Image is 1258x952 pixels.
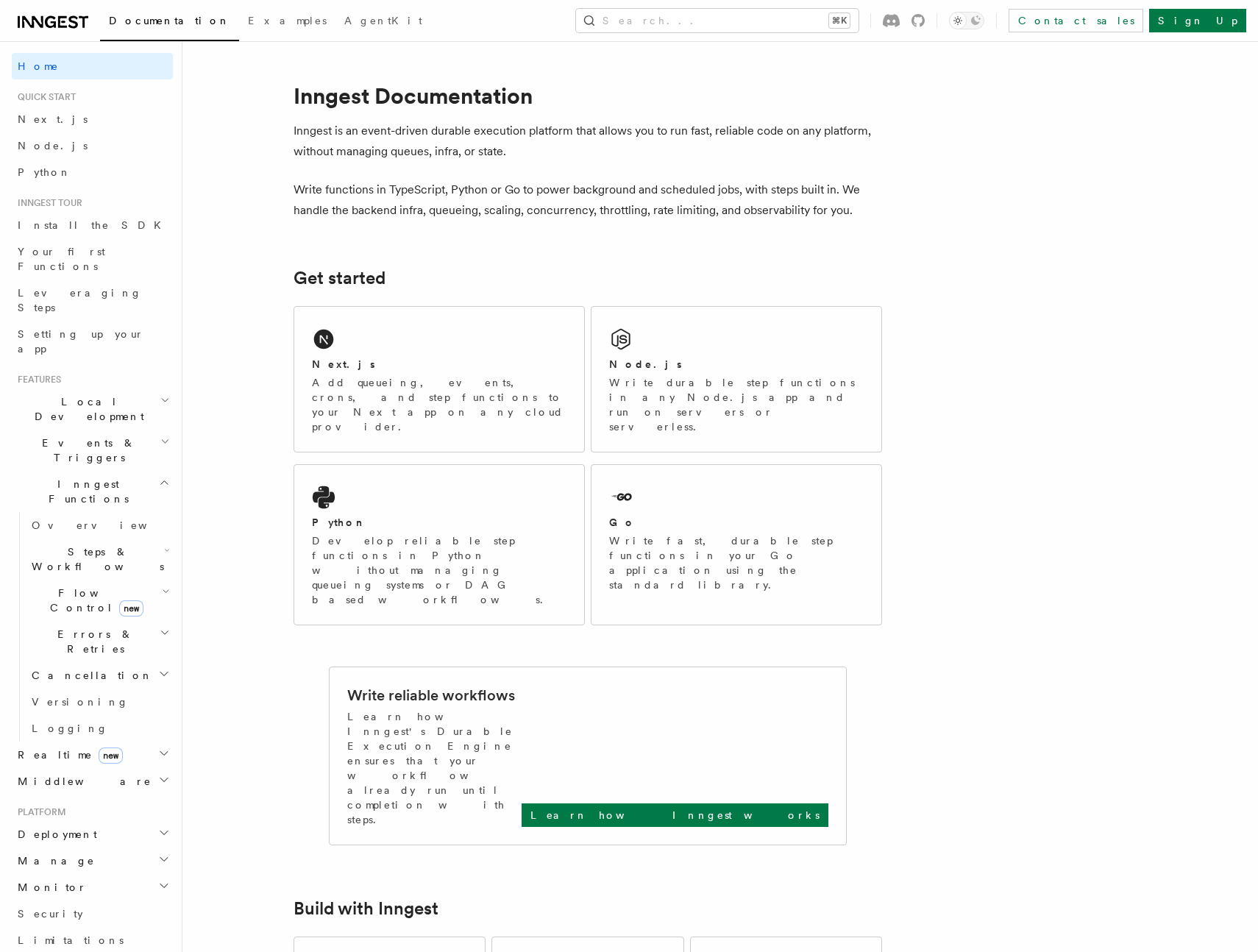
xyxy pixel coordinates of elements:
[18,934,124,946] span: Limitations
[26,580,173,621] button: Flow Controlnew
[829,13,850,28] kbd: ⌘K
[312,357,375,372] h2: Next.js
[239,4,335,40] a: Examples
[1149,9,1246,32] a: Sign Up
[119,600,143,617] span: new
[12,374,61,386] span: Features
[347,709,522,827] p: Learn how Inngest's Durable Execution Engine ensures that your workflow already run until complet...
[100,4,239,41] a: Documentation
[18,140,88,152] span: Node.js
[18,908,83,920] span: Security
[18,328,144,355] span: Setting up your app
[294,464,585,625] a: PythonDevelop reliable step functions in Python without managing queueing systems or DAG based wo...
[12,197,82,209] span: Inngest tour
[12,742,173,768] button: Realtimenew
[18,219,170,231] span: Install the SDK
[26,544,164,574] span: Steps & Workflows
[18,166,71,178] span: Python
[12,512,173,742] div: Inngest Functions
[12,827,97,842] span: Deployment
[12,159,173,185] a: Python
[12,430,173,471] button: Events & Triggers
[18,287,142,313] span: Leveraging Steps
[591,464,882,625] a: GoWrite fast, durable step functions in your Go application using the standard library.
[12,774,152,789] span: Middleware
[522,803,828,827] a: Learn how Inngest works
[26,512,173,539] a: Overview
[576,9,859,32] button: Search...⌘K
[12,768,173,795] button: Middleware
[12,821,173,848] button: Deployment
[12,880,87,895] span: Monitor
[12,106,173,132] a: Next.js
[109,15,230,26] span: Documentation
[12,848,173,874] button: Manage
[12,53,173,79] a: Home
[26,668,153,683] span: Cancellation
[12,436,160,465] span: Events & Triggers
[12,388,173,430] button: Local Development
[1009,9,1143,32] a: Contact sales
[12,280,173,321] a: Leveraging Steps
[294,898,438,919] a: Build with Inngest
[18,113,88,125] span: Next.js
[12,471,173,512] button: Inngest Functions
[26,689,173,715] a: Versioning
[294,180,882,221] p: Write functions in TypeScript, Python or Go to power background and scheduled jobs, with steps bu...
[312,375,566,434] p: Add queueing, events, crons, and step functions to your Next app on any cloud provider.
[32,519,183,531] span: Overview
[609,375,864,434] p: Write durable step functions in any Node.js app and run on servers or serverless.
[294,121,882,162] p: Inngest is an event-driven durable execution platform that allows you to run fast, reliable code ...
[12,321,173,362] a: Setting up your app
[12,238,173,280] a: Your first Functions
[12,132,173,159] a: Node.js
[12,747,123,762] span: Realtime
[26,539,173,580] button: Steps & Workflows
[248,15,327,26] span: Examples
[609,357,682,372] h2: Node.js
[26,715,173,742] a: Logging
[949,12,984,29] button: Toggle dark mode
[26,586,162,615] span: Flow Control
[18,246,105,272] span: Your first Functions
[347,685,515,706] h2: Write reliable workflows
[12,212,173,238] a: Install the SDK
[344,15,422,26] span: AgentKit
[26,627,160,656] span: Errors & Retries
[609,533,864,592] p: Write fast, durable step functions in your Go application using the standard library.
[12,901,173,927] a: Security
[18,59,59,74] span: Home
[12,874,173,901] button: Monitor
[32,722,108,734] span: Logging
[12,394,160,424] span: Local Development
[26,621,173,662] button: Errors & Retries
[32,696,129,708] span: Versioning
[12,91,76,103] span: Quick start
[26,662,173,689] button: Cancellation
[99,747,123,764] span: new
[294,306,585,452] a: Next.jsAdd queueing, events, crons, and step functions to your Next app on any cloud provider.
[609,515,636,530] h2: Go
[294,82,882,109] h1: Inngest Documentation
[294,268,385,288] a: Get started
[12,853,95,868] span: Manage
[335,4,431,40] a: AgentKit
[530,808,820,823] p: Learn how Inngest works
[312,515,366,530] h2: Python
[312,533,566,607] p: Develop reliable step functions in Python without managing queueing systems or DAG based workflows.
[12,806,66,818] span: Platform
[12,477,159,506] span: Inngest Functions
[591,306,882,452] a: Node.jsWrite durable step functions in any Node.js app and run on servers or serverless.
